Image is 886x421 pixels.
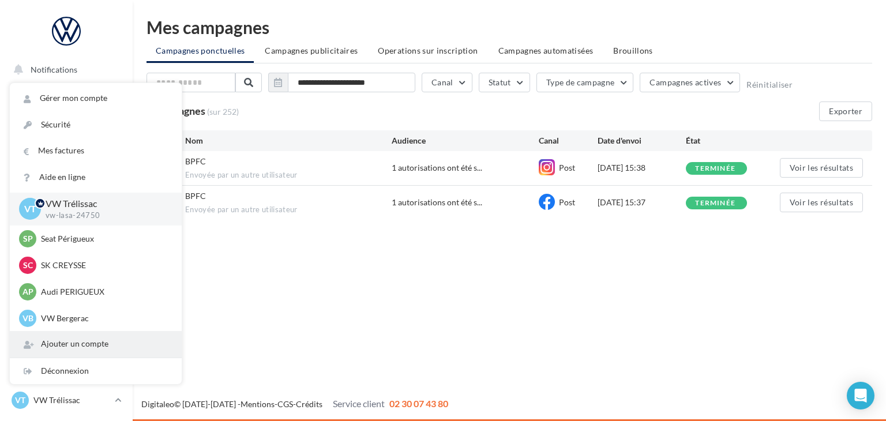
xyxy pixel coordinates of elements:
div: Open Intercom Messenger [847,382,874,409]
a: Mes factures [10,138,182,164]
span: Post [559,197,575,207]
span: Campagnes automatisées [498,46,594,55]
a: Campagnes [7,174,126,198]
div: Date d'envoi [598,135,686,146]
span: Campagnes actives [650,77,721,87]
button: Voir les résultats [780,193,863,212]
div: [DATE] 15:38 [598,162,686,174]
span: Notifications [31,65,77,74]
p: VW Bergerac [41,313,168,324]
div: État [686,135,774,146]
p: Audi PERIGUEUX [41,286,168,298]
a: PLV et print personnalisable [7,288,126,322]
a: Crédits [296,399,322,409]
a: Opérations [7,87,126,111]
button: Statut [479,73,530,92]
p: Seat Périgueux [41,233,168,245]
p: vw-lasa-24750 [46,210,163,221]
div: Nom [185,135,392,146]
div: terminée [695,200,735,207]
a: Aide en ligne [10,164,182,190]
a: Contacts [7,202,126,226]
a: Boîte de réception58 [7,115,126,140]
button: Type de campagne [536,73,634,92]
div: terminée [695,165,735,172]
p: SK CREYSSE [41,260,168,271]
div: [DATE] 15:37 [598,197,686,208]
div: Ajouter un compte [10,331,182,357]
span: Brouillons [613,46,653,55]
button: Notifications [7,58,121,82]
button: Canal [422,73,472,92]
p: VW Trélissac [33,394,110,406]
div: Canal [539,135,598,146]
span: Campagnes publicitaires [265,46,358,55]
span: © [DATE]-[DATE] - - - [141,399,448,409]
span: 1 autorisations ont été s... [392,197,482,208]
span: Post [559,163,575,172]
span: SC [23,260,33,271]
span: 02 30 07 43 80 [389,398,448,409]
div: Audience [392,135,539,146]
span: VT [24,202,36,216]
span: BPFC [185,156,206,166]
a: Visibilité en ligne [7,145,126,169]
a: Digitaleo [141,399,174,409]
span: 1 autorisations ont été s... [392,162,482,174]
span: Service client [333,398,385,409]
div: Déconnexion [10,358,182,384]
p: VW Trélissac [46,197,163,210]
span: Operations sur inscription [378,46,478,55]
a: Campagnes DataOnDemand [7,326,126,360]
a: Calendrier [7,260,126,284]
button: Exporter [819,102,872,121]
span: Envoyée par un autre utilisateur [185,170,392,181]
span: Envoyée par un autre utilisateur [185,205,392,215]
a: Mentions [241,399,275,409]
span: AP [22,286,33,298]
span: VT [15,394,25,406]
a: VT VW Trélissac [9,389,123,411]
a: Sécurité [10,112,182,138]
span: SP [23,233,33,245]
span: VB [22,313,33,324]
div: Mes campagnes [147,18,872,36]
button: Voir les résultats [780,158,863,178]
a: Médiathèque [7,231,126,255]
button: Réinitialiser [746,80,793,89]
span: BPFC [185,191,206,201]
a: Gérer mon compte [10,85,182,111]
span: (sur 252) [207,106,239,118]
a: CGS [277,399,293,409]
button: Campagnes actives [640,73,740,92]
